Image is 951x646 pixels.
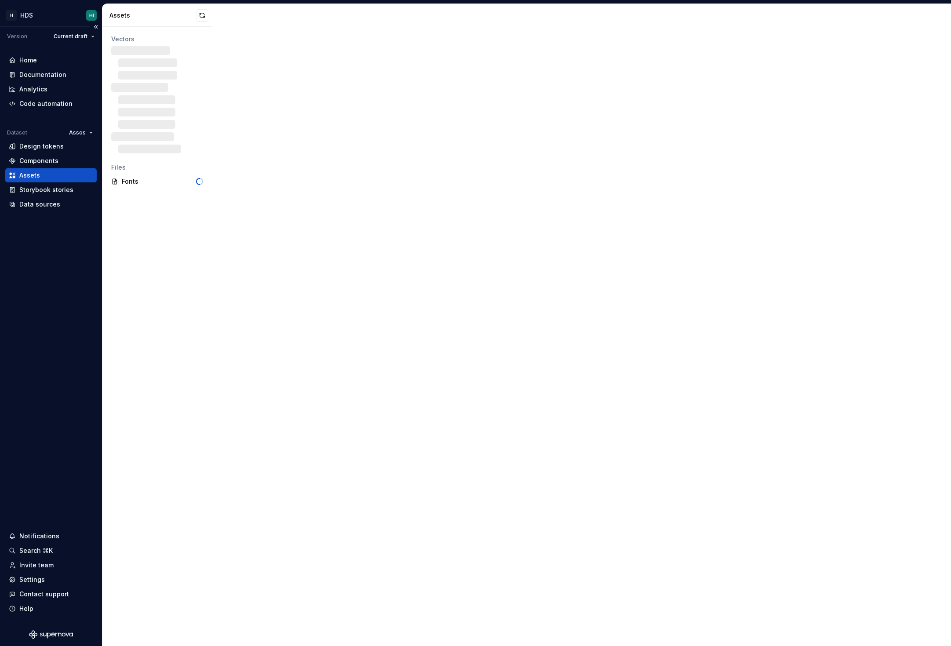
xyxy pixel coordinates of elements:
div: Home [19,56,37,65]
div: Contact support [19,590,69,599]
div: HI [89,12,94,19]
div: Assets [109,11,196,20]
a: Components [5,154,97,168]
button: Search ⌘K [5,544,97,558]
button: Notifications [5,529,97,543]
a: Design tokens [5,139,97,153]
button: Collapse sidebar [90,21,102,33]
button: Current draft [50,30,98,43]
div: Documentation [19,70,66,79]
a: Settings [5,573,97,587]
div: Version [7,33,27,40]
div: Notifications [19,532,59,541]
div: HDS [20,11,33,20]
a: Data sources [5,197,97,211]
div: Storybook stories [19,185,73,194]
div: Help [19,604,33,613]
div: Components [19,156,58,165]
div: Code automation [19,99,73,108]
div: Assets [19,171,40,180]
div: Settings [19,575,45,584]
a: Storybook stories [5,183,97,197]
a: Documentation [5,68,97,82]
button: HHDSHI [2,6,100,25]
div: Search ⌘K [19,546,53,555]
button: Contact support [5,587,97,601]
div: Invite team [19,561,54,570]
button: Help [5,602,97,616]
span: Current draft [54,33,87,40]
a: Fonts [108,174,207,189]
div: Design tokens [19,142,64,151]
div: Files [111,163,203,172]
a: Assets [5,168,97,182]
div: Fonts [122,177,196,186]
a: Analytics [5,82,97,96]
a: Home [5,53,97,67]
div: Data sources [19,200,60,209]
svg: Supernova Logo [29,630,73,639]
button: Assos [65,127,97,139]
div: H [6,10,17,21]
div: Vectors [111,35,203,44]
span: Assos [69,129,86,136]
div: Dataset [7,129,27,136]
a: Code automation [5,97,97,111]
div: Analytics [19,85,47,94]
a: Invite team [5,558,97,572]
